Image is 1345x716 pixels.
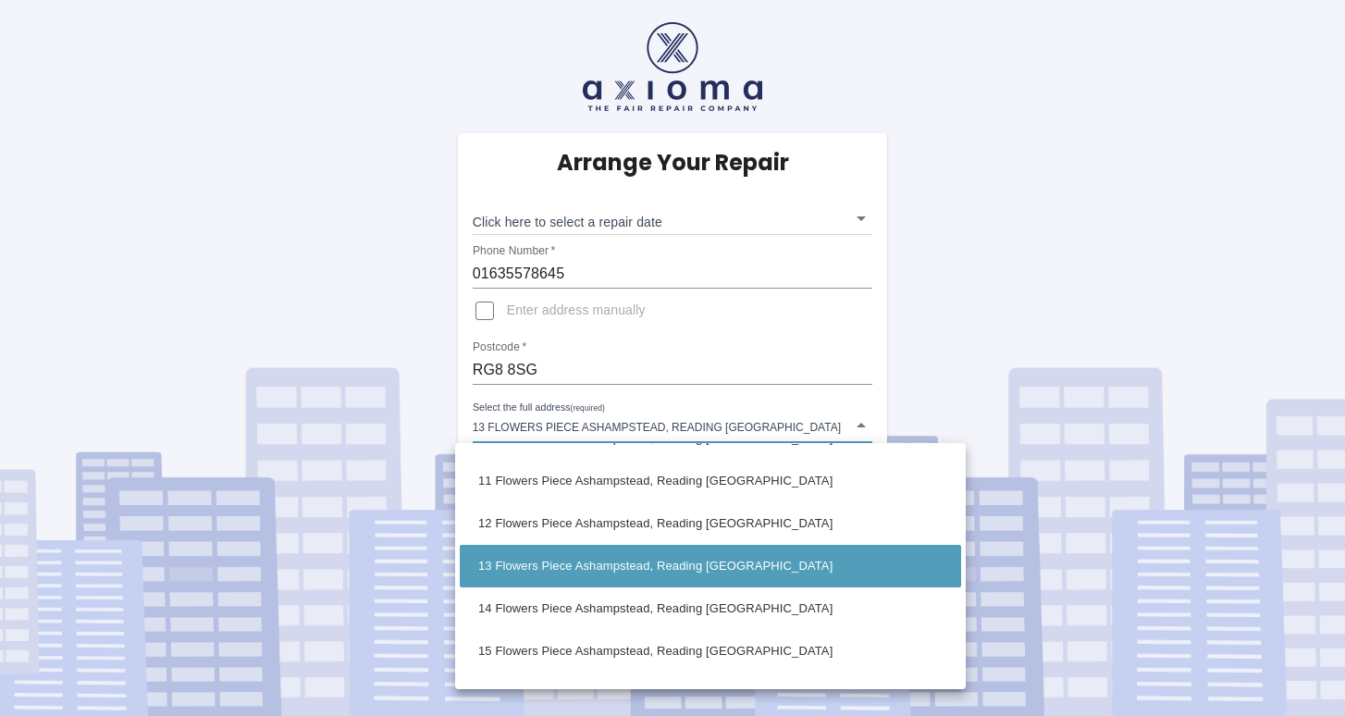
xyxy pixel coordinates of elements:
li: 14 Flowers Piece Ashampstead, Reading [GEOGRAPHIC_DATA] [460,587,961,630]
li: 13 Flowers Piece Ashampstead, Reading [GEOGRAPHIC_DATA] [460,545,961,587]
li: 11 Flowers Piece Ashampstead, Reading [GEOGRAPHIC_DATA] [460,460,961,502]
li: 16 Flowers Piece Ashampstead, Reading [GEOGRAPHIC_DATA] [460,673,961,715]
li: 12 Flowers Piece Ashampstead, Reading [GEOGRAPHIC_DATA] [460,502,961,545]
li: 15 Flowers Piece Ashampstead, Reading [GEOGRAPHIC_DATA] [460,630,961,673]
